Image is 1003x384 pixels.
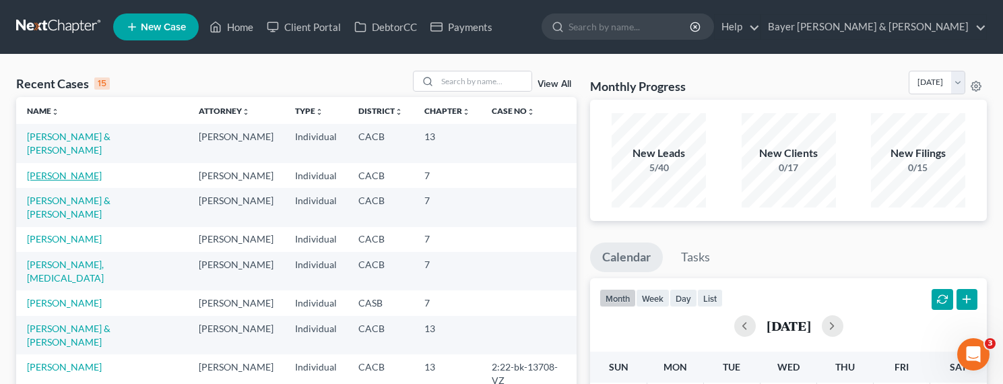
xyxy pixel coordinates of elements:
[569,14,692,39] input: Search by name...
[284,163,348,188] td: Individual
[414,316,481,354] td: 13
[284,316,348,354] td: Individual
[395,108,403,116] i: unfold_more
[94,77,110,90] div: 15
[188,252,284,290] td: [PERSON_NAME]
[348,163,414,188] td: CACB
[284,124,348,162] td: Individual
[242,108,250,116] i: unfold_more
[27,106,59,116] a: Nameunfold_more
[669,243,722,272] a: Tasks
[742,161,836,174] div: 0/17
[188,188,284,226] td: [PERSON_NAME]
[777,361,800,373] span: Wed
[358,106,403,116] a: Districtunfold_more
[767,319,811,333] h2: [DATE]
[492,106,535,116] a: Case Nounfold_more
[538,79,571,89] a: View All
[414,163,481,188] td: 7
[414,290,481,315] td: 7
[957,338,990,371] iframe: Intercom live chat
[414,124,481,162] td: 13
[295,106,323,116] a: Typeunfold_more
[414,252,481,290] td: 7
[742,146,836,161] div: New Clients
[188,290,284,315] td: [PERSON_NAME]
[16,75,110,92] div: Recent Cases
[437,71,531,91] input: Search by name...
[424,15,499,39] a: Payments
[348,252,414,290] td: CACB
[348,188,414,226] td: CACB
[664,361,687,373] span: Mon
[424,106,470,116] a: Chapterunfold_more
[27,233,102,245] a: [PERSON_NAME]
[188,316,284,354] td: [PERSON_NAME]
[27,297,102,309] a: [PERSON_NAME]
[761,15,986,39] a: Bayer [PERSON_NAME] & [PERSON_NAME]
[348,290,414,315] td: CASB
[27,131,110,156] a: [PERSON_NAME] & [PERSON_NAME]
[27,361,102,373] a: [PERSON_NAME]
[188,124,284,162] td: [PERSON_NAME]
[141,22,186,32] span: New Case
[348,124,414,162] td: CACB
[697,289,723,307] button: list
[612,161,706,174] div: 5/40
[315,108,323,116] i: unfold_more
[636,289,670,307] button: week
[590,243,663,272] a: Calendar
[27,195,110,220] a: [PERSON_NAME] & [PERSON_NAME]
[284,227,348,252] td: Individual
[462,108,470,116] i: unfold_more
[527,108,535,116] i: unfold_more
[348,15,424,39] a: DebtorCC
[27,170,102,181] a: [PERSON_NAME]
[590,78,686,94] h3: Monthly Progress
[348,227,414,252] td: CACB
[871,146,965,161] div: New Filings
[414,227,481,252] td: 7
[199,106,250,116] a: Attorneyunfold_more
[27,323,110,348] a: [PERSON_NAME] & [PERSON_NAME]
[670,289,697,307] button: day
[27,259,104,284] a: [PERSON_NAME], [MEDICAL_DATA]
[835,361,855,373] span: Thu
[284,188,348,226] td: Individual
[414,188,481,226] td: 7
[51,108,59,116] i: unfold_more
[950,361,967,373] span: Sat
[188,163,284,188] td: [PERSON_NAME]
[895,361,909,373] span: Fri
[723,361,740,373] span: Tue
[203,15,260,39] a: Home
[284,252,348,290] td: Individual
[188,227,284,252] td: [PERSON_NAME]
[348,316,414,354] td: CACB
[600,289,636,307] button: month
[284,290,348,315] td: Individual
[715,15,760,39] a: Help
[260,15,348,39] a: Client Portal
[612,146,706,161] div: New Leads
[609,361,628,373] span: Sun
[871,161,965,174] div: 0/15
[985,338,996,349] span: 3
